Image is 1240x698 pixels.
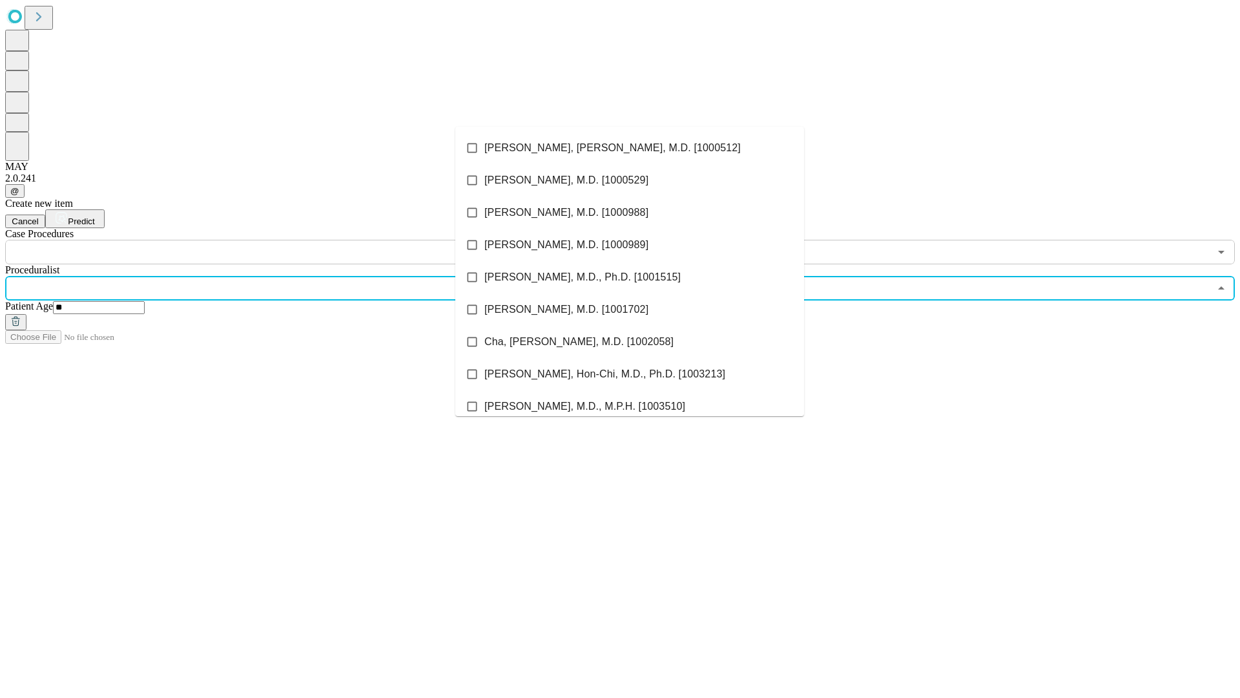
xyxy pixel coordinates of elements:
[484,205,648,220] span: [PERSON_NAME], M.D. [1000988]
[484,399,685,414] span: [PERSON_NAME], M.D., M.P.H. [1003510]
[484,237,648,253] span: [PERSON_NAME], M.D. [1000989]
[5,198,73,209] span: Create new item
[484,270,681,285] span: [PERSON_NAME], M.D., Ph.D. [1001515]
[484,173,648,188] span: [PERSON_NAME], M.D. [1000529]
[484,334,674,350] span: Cha, [PERSON_NAME], M.D. [1002058]
[1212,279,1230,297] button: Close
[5,301,53,312] span: Patient Age
[5,215,45,228] button: Cancel
[484,302,648,317] span: [PERSON_NAME], M.D. [1001702]
[5,173,1235,184] div: 2.0.241
[5,184,25,198] button: @
[68,217,94,226] span: Predict
[5,228,74,239] span: Scheduled Procedure
[5,264,59,275] span: Proceduralist
[1212,243,1230,261] button: Open
[45,209,105,228] button: Predict
[12,217,39,226] span: Cancel
[5,161,1235,173] div: MAY
[484,366,725,382] span: [PERSON_NAME], Hon-Chi, M.D., Ph.D. [1003213]
[10,186,19,196] span: @
[484,140,741,156] span: [PERSON_NAME], [PERSON_NAME], M.D. [1000512]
